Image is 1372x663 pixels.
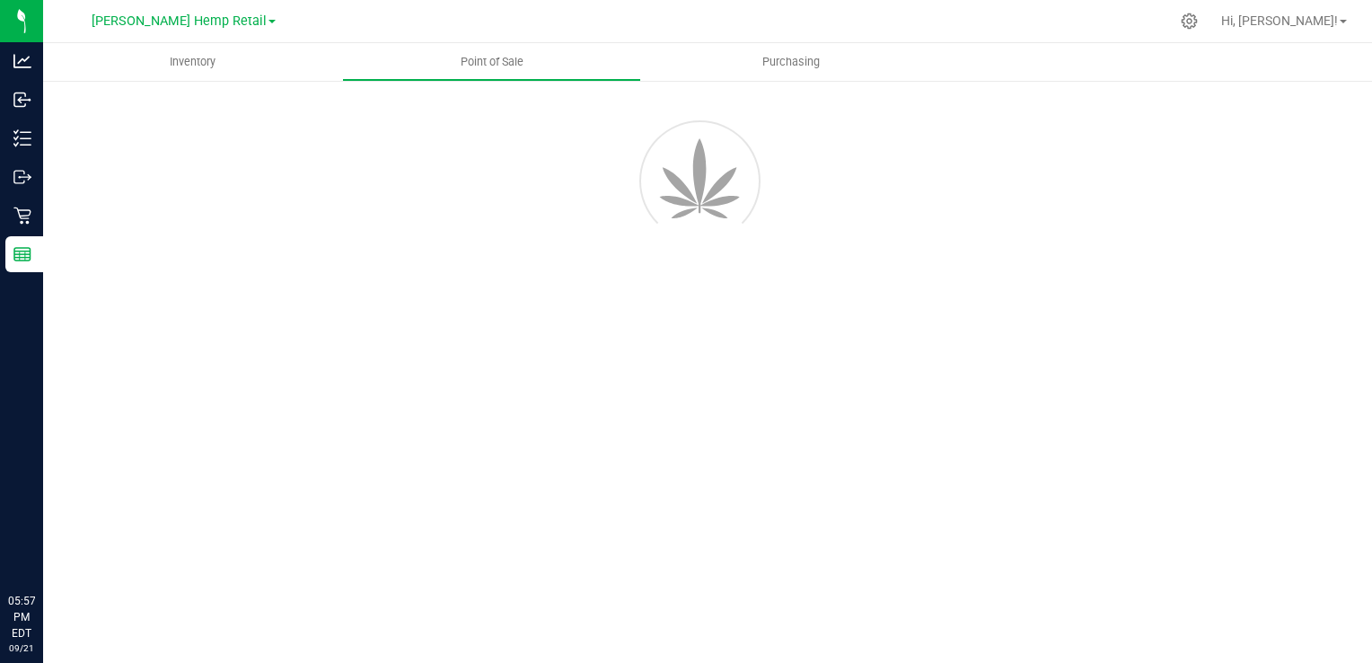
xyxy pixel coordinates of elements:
[13,52,31,70] inline-svg: Analytics
[342,43,641,81] a: Point of Sale
[8,593,35,641] p: 05:57 PM EDT
[8,641,35,655] p: 09/21
[13,245,31,263] inline-svg: Reports
[13,168,31,186] inline-svg: Outbound
[1221,13,1338,28] span: Hi, [PERSON_NAME]!
[1178,13,1200,30] div: Manage settings
[641,43,940,81] a: Purchasing
[43,43,342,81] a: Inventory
[738,54,844,70] span: Purchasing
[145,54,240,70] span: Inventory
[92,13,267,29] span: [PERSON_NAME] Hemp Retail
[13,91,31,109] inline-svg: Inbound
[13,129,31,147] inline-svg: Inventory
[436,54,548,70] span: Point of Sale
[13,207,31,225] inline-svg: Retail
